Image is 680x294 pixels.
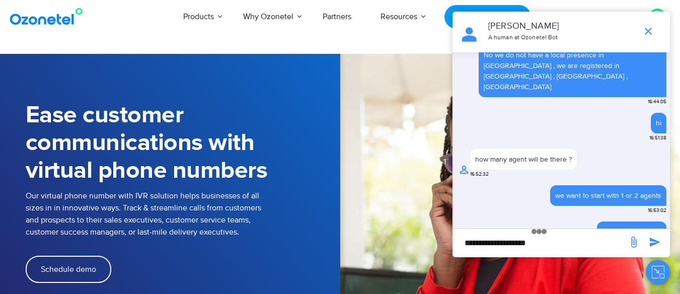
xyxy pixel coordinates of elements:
div: how many agent will be there ? [475,154,572,165]
span: 16:44:05 [648,98,666,106]
span: 16:53:02 [648,207,666,214]
div: slowly will increase [602,227,661,237]
span: 16:52:32 [470,171,489,178]
span: end chat or minimize [638,21,658,41]
a: Schedule demo [26,256,111,283]
div: new-msg-input [458,234,623,252]
a: Request a Demo [444,5,531,29]
span: 16:51:38 [649,134,666,142]
div: hi [656,118,661,128]
span: send message [645,232,665,252]
h1: Ease customer communications with virtual phone numbers [26,102,340,185]
p: [PERSON_NAME] [488,20,633,33]
div: No we do not have a local presence in [GEOGRAPHIC_DATA] , we are registered in [GEOGRAPHIC_DATA] ... [484,50,661,92]
p: A human at Ozonetel Bot [488,33,633,42]
div: we want to start with 1 or 2 agents [555,190,661,201]
span: send message [624,232,644,252]
button: Close chat [646,260,670,284]
p: Our virtual phone number with IVR solution helps businesses of all sizes in in innovative ways. T... [26,190,340,238]
span: Schedule demo [41,265,96,273]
